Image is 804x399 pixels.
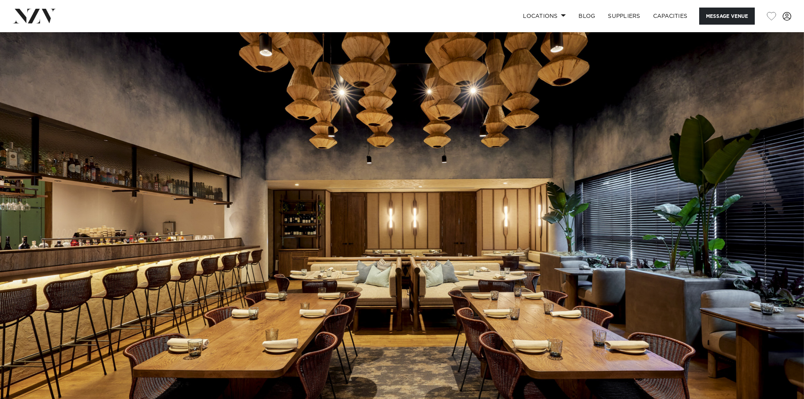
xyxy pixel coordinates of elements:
[699,8,755,25] button: Message Venue
[572,8,602,25] a: BLOG
[517,8,572,25] a: Locations
[602,8,646,25] a: SUPPLIERS
[647,8,694,25] a: Capacities
[13,9,56,23] img: nzv-logo.png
